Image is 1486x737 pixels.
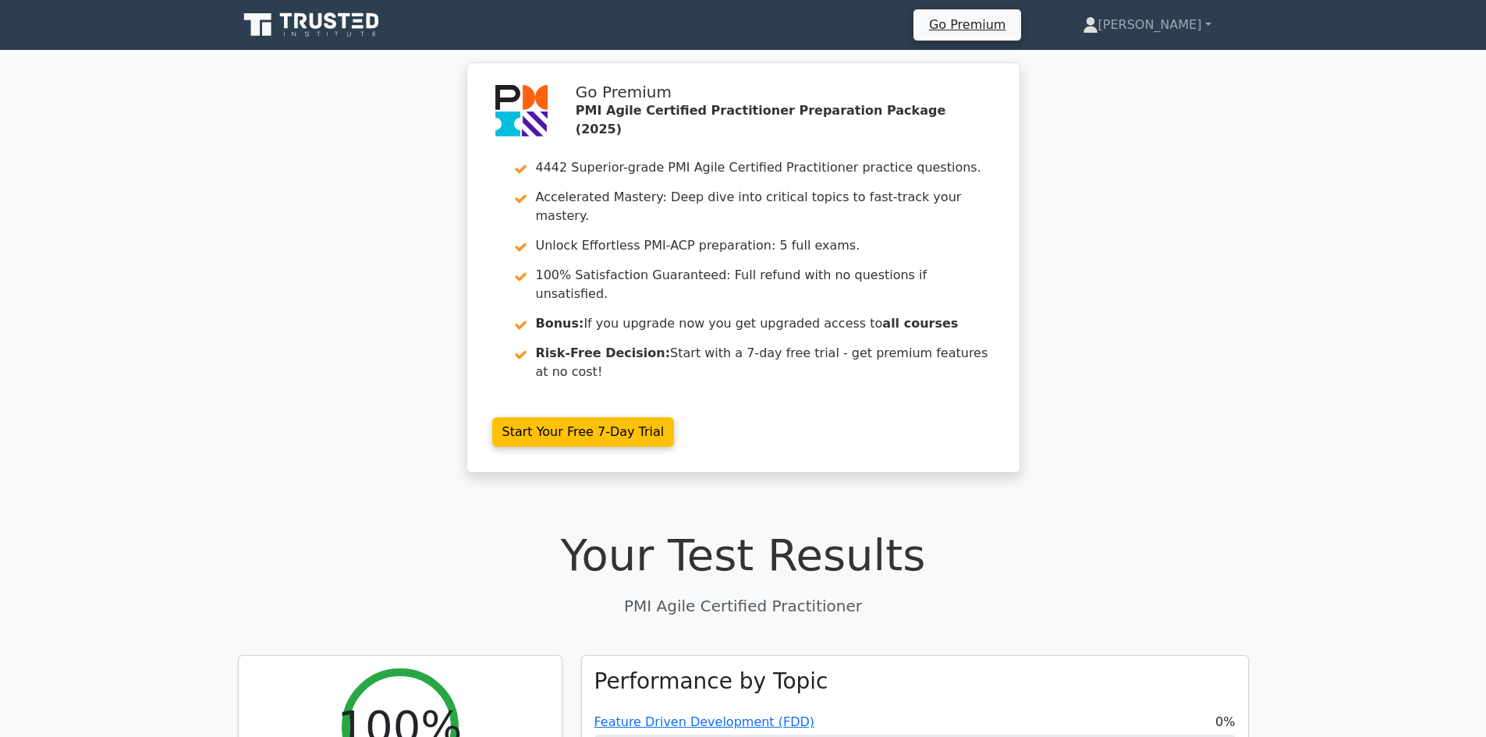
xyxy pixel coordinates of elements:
[1045,9,1249,41] a: [PERSON_NAME]
[238,594,1249,618] p: PMI Agile Certified Practitioner
[594,668,828,695] h3: Performance by Topic
[492,417,675,447] a: Start Your Free 7-Day Trial
[920,14,1015,35] a: Go Premium
[594,714,815,729] a: Feature Driven Development (FDD)
[238,529,1249,581] h1: Your Test Results
[1215,713,1235,732] span: 0%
